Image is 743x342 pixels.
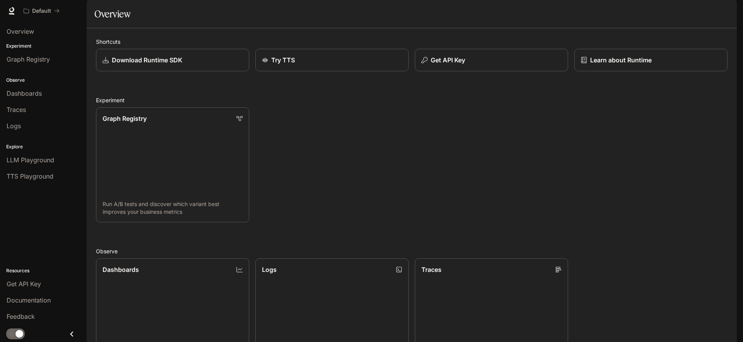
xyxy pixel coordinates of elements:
a: Try TTS [255,49,409,71]
p: Try TTS [271,55,295,65]
a: Learn about Runtime [574,49,728,71]
h2: Experiment [96,96,728,104]
a: Download Runtime SDK [96,49,249,71]
p: Run A/B tests and discover which variant best improves your business metrics [103,200,243,216]
button: All workspaces [20,3,63,19]
p: Graph Registry [103,114,147,123]
p: Dashboards [103,265,139,274]
p: Traces [421,265,442,274]
p: Get API Key [431,55,465,65]
h2: Observe [96,247,728,255]
a: Graph RegistryRun A/B tests and discover which variant best improves your business metrics [96,107,249,222]
h1: Overview [94,6,130,22]
p: Default [32,8,51,14]
p: Learn about Runtime [590,55,652,65]
button: Get API Key [415,49,568,71]
p: Download Runtime SDK [112,55,182,65]
p: Logs [262,265,277,274]
h2: Shortcuts [96,38,728,46]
